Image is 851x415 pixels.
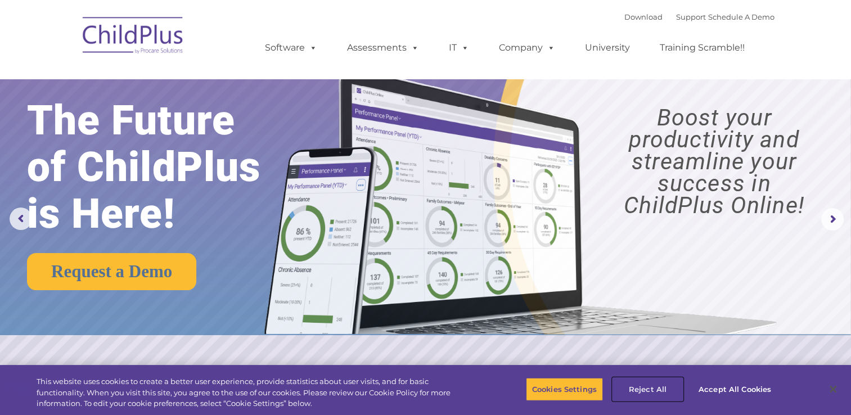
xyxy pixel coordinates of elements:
span: Last name [156,74,191,83]
a: Support [676,12,706,21]
a: Request a Demo [27,253,196,290]
a: Assessments [336,37,430,59]
button: Accept All Cookies [692,377,777,401]
span: Phone number [156,120,204,129]
a: Schedule A Demo [708,12,775,21]
button: Reject All [613,377,683,401]
a: Download [624,12,663,21]
div: This website uses cookies to create a better user experience, provide statistics about user visit... [37,376,468,409]
a: University [574,37,641,59]
img: ChildPlus by Procare Solutions [77,9,190,65]
a: Software [254,37,328,59]
button: Cookies Settings [526,377,603,401]
a: IT [438,37,480,59]
font: | [624,12,775,21]
rs-layer: The Future of ChildPlus is Here! [27,97,299,237]
a: Company [488,37,566,59]
button: Close [821,377,845,402]
rs-layer: Boost your productivity and streamline your success in ChildPlus Online! [588,107,840,216]
a: Training Scramble!! [649,37,756,59]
